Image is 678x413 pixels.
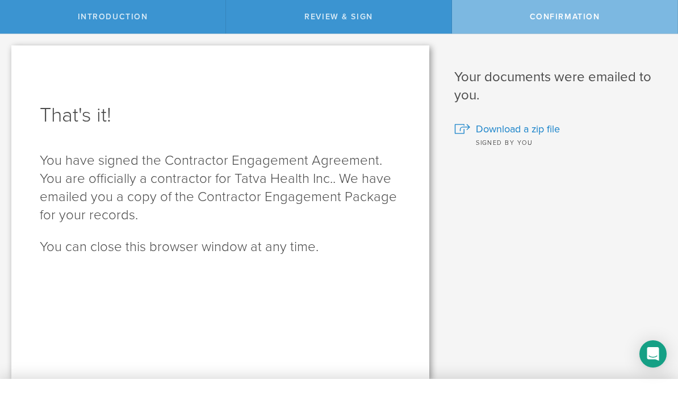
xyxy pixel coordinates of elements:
div: Open Intercom Messenger [639,340,667,368]
h1: Your documents were emailed to you. [454,68,661,105]
p: You have signed the Contractor Engagement Agreement. You are officially a contractor for Tatva He... [40,152,401,224]
span: Introduction [78,12,148,22]
p: You can close this browser window at any time. [40,238,401,256]
span: Download a zip file [476,122,560,136]
h1: That's it! [40,102,401,129]
div: Signed by you [454,136,661,148]
span: Review & sign [304,12,373,22]
span: Confirmation [530,12,600,22]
